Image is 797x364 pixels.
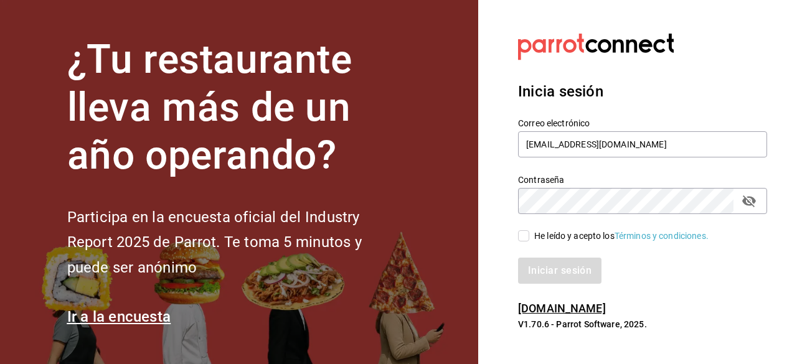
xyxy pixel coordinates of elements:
a: Ir a la encuesta [67,308,171,325]
button: passwordField [738,190,760,212]
div: He leído y acepto los [534,230,709,243]
a: [DOMAIN_NAME] [518,302,606,315]
a: Términos y condiciones. [615,231,709,241]
h1: ¿Tu restaurante lleva más de un año operando? [67,36,403,179]
input: Ingresa tu correo electrónico [518,131,767,157]
p: V1.70.6 - Parrot Software, 2025. [518,318,767,330]
h3: Inicia sesión [518,80,767,103]
h2: Participa en la encuesta oficial del Industry Report 2025 de Parrot. Te toma 5 minutos y puede se... [67,205,403,281]
label: Correo electrónico [518,119,767,128]
label: Contraseña [518,175,767,184]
